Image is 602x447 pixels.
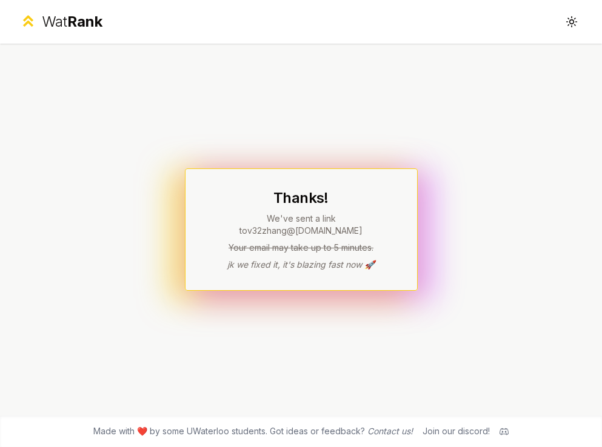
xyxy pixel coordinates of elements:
[19,12,102,31] a: WatRank
[205,259,398,271] p: jk we fixed it, it's blazing fast now 🚀
[205,213,398,237] p: We've sent a link to v32zhang @[DOMAIN_NAME]
[205,188,398,208] h1: Thanks!
[42,12,102,31] div: Wat
[423,425,490,437] div: Join our discord!
[367,426,413,436] a: Contact us!
[205,242,398,254] p: Your email may take up to 5 minutes.
[93,425,413,437] span: Made with ❤️ by some UWaterloo students. Got ideas or feedback?
[67,13,102,30] span: Rank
